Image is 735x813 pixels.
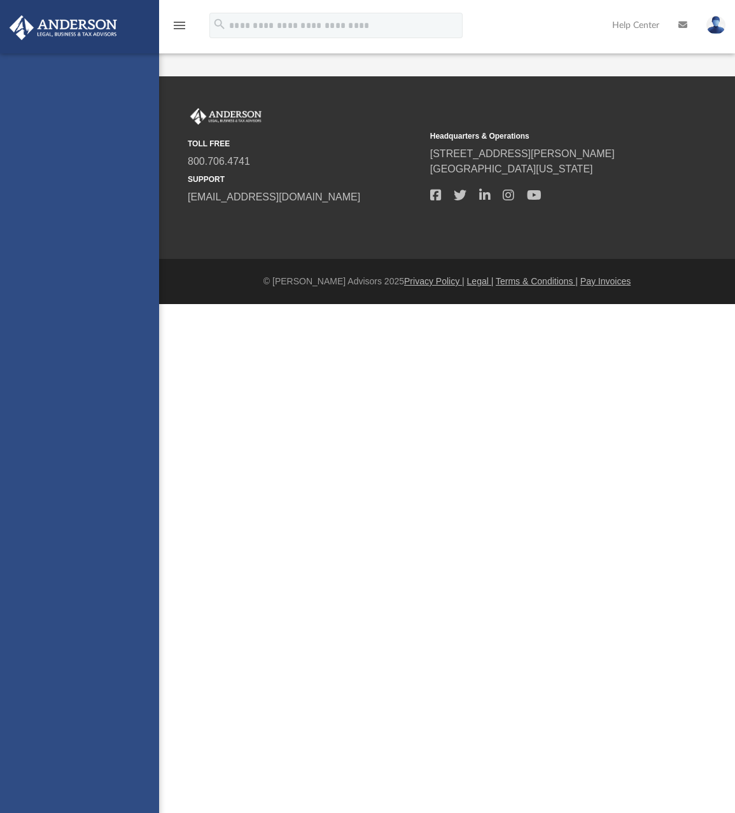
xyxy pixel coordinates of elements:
[706,16,725,34] img: User Pic
[159,275,735,288] div: © [PERSON_NAME] Advisors 2025
[404,276,465,286] a: Privacy Policy |
[467,276,494,286] a: Legal |
[188,174,421,185] small: SUPPORT
[172,24,187,33] a: menu
[430,163,593,174] a: [GEOGRAPHIC_DATA][US_STATE]
[188,138,421,149] small: TOLL FREE
[430,148,615,159] a: [STREET_ADDRESS][PERSON_NAME]
[188,108,264,125] img: Anderson Advisors Platinum Portal
[188,191,360,202] a: [EMAIL_ADDRESS][DOMAIN_NAME]
[496,276,578,286] a: Terms & Conditions |
[188,156,250,167] a: 800.706.4741
[172,18,187,33] i: menu
[430,130,664,142] small: Headquarters & Operations
[213,17,227,31] i: search
[580,276,631,286] a: Pay Invoices
[6,15,121,40] img: Anderson Advisors Platinum Portal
